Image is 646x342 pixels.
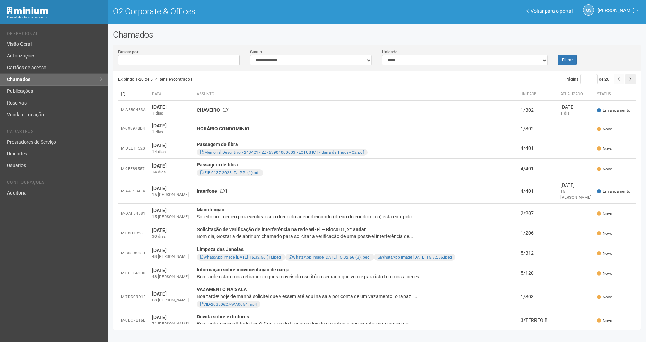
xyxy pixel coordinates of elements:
[197,227,366,232] strong: Solicitação de verificação de interferência na rede Wi-Fi – Bloco 01, 2º andar
[118,204,149,223] td: M-DAF54581
[200,255,281,260] a: WhatsApp Image [DATE] 15.32.56 (1).jpeg
[597,211,612,217] span: Novo
[152,104,167,110] strong: [DATE]
[7,14,103,20] div: Painel do Administrador
[200,150,364,155] a: Memorial Descritivo - 243421 - ZZ763901000003 - LOTUS ICT - Barra da Tijuca - O2.pdf
[518,88,558,101] th: Unidade
[152,234,191,240] div: 30 dias
[152,163,167,169] strong: [DATE]
[518,263,558,283] td: 5/120
[518,179,558,204] td: 4/401
[197,267,290,272] strong: Informação sobre movimentação de carga
[378,255,452,260] a: WhatsApp Image [DATE] 15.32.56.jpeg
[7,31,103,38] li: Operacional
[152,291,167,297] strong: [DATE]
[197,293,515,300] div: Boa tarde! hoje de manhã solicitei que viessem até aqui na sala por conta de um vazamento. o rapa...
[152,315,167,320] strong: [DATE]
[118,310,149,330] td: M-0DC7B15E
[518,119,558,138] td: 1/302
[518,101,558,119] td: 1/302
[197,273,515,280] div: Boa tarde estaremos retirando alguns móveis do escritório semana que vem e para isto teremos a ne...
[558,55,577,65] button: Filtrar
[518,310,558,330] td: 3/TÉRREO B
[560,182,591,189] div: [DATE]
[118,138,149,159] td: M-DEE1F528
[560,111,569,116] span: 1 dia
[597,126,612,132] span: Novo
[118,88,149,101] td: ID
[583,4,594,16] a: GS
[152,268,167,273] strong: [DATE]
[152,186,167,191] strong: [DATE]
[518,204,558,223] td: 2/207
[220,188,228,194] span: 1
[197,126,249,132] strong: HORÁRIO CONDOMINIO
[197,287,247,292] strong: VAZAMENTO NA SALA
[597,166,612,172] span: Novo
[526,8,573,14] a: Voltar para o portal
[518,138,558,159] td: 4/401
[560,189,591,200] span: 15 [PERSON_NAME]
[149,88,194,101] th: Data
[152,227,167,233] strong: [DATE]
[118,119,149,138] td: M-09897BD4
[152,149,191,155] div: 14 dias
[197,188,217,194] strong: Interfone
[152,129,191,135] div: 1 dias
[597,231,612,236] span: Novo
[597,251,612,256] span: Novo
[597,294,612,300] span: Novo
[7,7,48,14] img: Minium
[197,142,238,147] strong: Passagem de fibra
[518,223,558,243] td: 1/206
[597,189,630,195] span: Em andamento
[598,1,635,13] span: Gabriela Souza
[197,213,515,220] div: Solicito um técnico para verificar se o dreno do ar condicionado (dreno do condomínio) está entup...
[113,29,641,40] h2: Chamados
[560,103,591,110] div: [DATE]
[118,101,149,119] td: M-A5BC453A
[152,321,191,327] div: 71 [PERSON_NAME]
[118,263,149,283] td: M-063E4CD0
[197,107,220,113] strong: CHAVEIRO
[598,9,639,14] a: [PERSON_NAME]
[152,110,191,116] div: 1 dias
[382,49,397,55] label: Unidade
[597,146,612,152] span: Novo
[197,207,224,213] strong: Manutenção
[597,108,630,114] span: Em andamento
[197,314,249,319] strong: Duvida sobre extintores
[152,297,191,303] div: 68 [PERSON_NAME]
[118,74,377,84] div: Exibindo 1-20 de 514 itens encontrados
[152,123,167,128] strong: [DATE]
[250,49,262,55] label: Status
[197,246,244,252] strong: Limpeza das Janelas
[152,192,191,198] div: 15 [PERSON_NAME]
[152,143,167,148] strong: [DATE]
[152,169,191,175] div: 14 dias
[197,320,515,327] div: Boa tarde, pessoal! Tudo bem? Gostaria de tirar uma dúvida em relação aos extintores no nosso nov...
[118,159,149,179] td: M-9EF89557
[197,233,515,240] div: Bom dia, Gostaria de abrir um chamado para solicitar a verificação de uma possível interferência ...
[597,318,612,324] span: Novo
[152,274,191,280] div: 48 [PERSON_NAME]
[565,77,609,82] span: Página de 26
[223,107,230,113] span: 1
[597,271,612,277] span: Novo
[200,170,260,175] a: FIB-0137-2025- RJ PPI (1).pdf
[118,283,149,310] td: M-7DD09D12
[518,243,558,263] td: 5/312
[7,129,103,136] li: Cadastros
[152,208,167,213] strong: [DATE]
[289,255,370,260] a: WhatsApp Image [DATE] 15.32.56 (2).jpeg
[118,179,149,204] td: M-A4153434
[518,283,558,310] td: 1/303
[194,88,518,101] th: Assunto
[118,243,149,263] td: M-B0898C80
[558,88,594,101] th: Atualizado
[152,254,191,260] div: 48 [PERSON_NAME]
[152,214,191,220] div: 15 [PERSON_NAME]
[200,302,257,307] a: VID-20250627-WA0054.mp4
[197,162,238,168] strong: Passagem de fibra
[118,223,149,243] td: M-08C1B261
